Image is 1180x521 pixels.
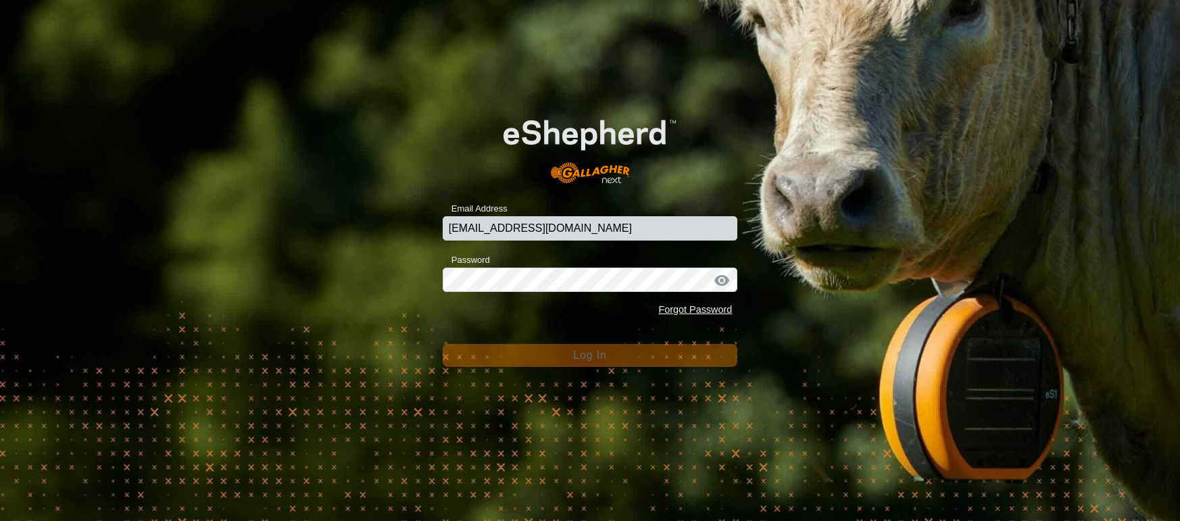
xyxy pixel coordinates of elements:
[443,202,508,216] label: Email Address
[443,344,738,367] button: Log In
[443,216,738,241] input: Email Address
[443,253,490,267] label: Password
[658,304,732,315] a: Forgot Password
[472,95,708,196] img: E-shepherd Logo
[573,349,606,361] span: Log In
